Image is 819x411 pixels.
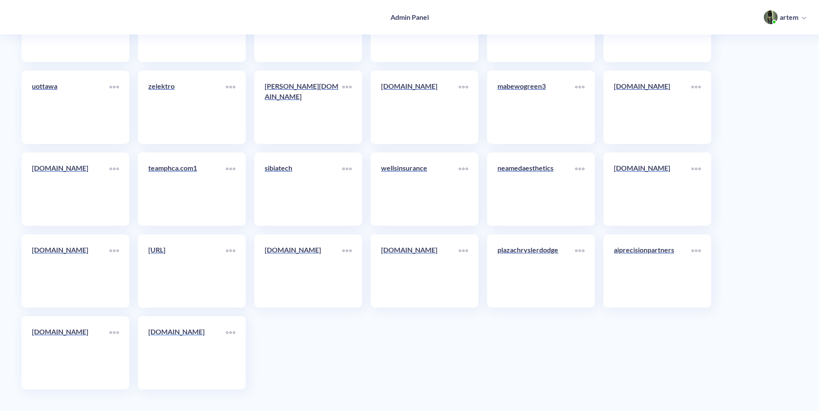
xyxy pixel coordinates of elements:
p: artem [780,12,798,22]
a: teamphca.com1 [148,163,226,215]
p: aiprecisionpartners [614,245,691,255]
p: [DOMAIN_NAME] [32,163,109,173]
a: [DOMAIN_NAME] [614,81,691,134]
p: teamphca.com1 [148,163,226,173]
p: [DOMAIN_NAME] [614,163,691,173]
p: neamedaesthetics [497,163,575,173]
a: uottawa [32,81,109,134]
a: [DOMAIN_NAME] [614,163,691,215]
a: plazachryslerdodge [497,245,575,297]
a: [PERSON_NAME][DOMAIN_NAME] [265,81,342,134]
p: mabewogreen3 [497,81,575,91]
a: [DOMAIN_NAME] [32,327,109,379]
p: sibiatech [265,163,342,173]
a: [DOMAIN_NAME] [32,163,109,215]
button: user photoartem [760,9,810,25]
p: [DOMAIN_NAME] [381,245,459,255]
a: [DOMAIN_NAME] [265,245,342,297]
a: neamedaesthetics [497,163,575,215]
p: [DOMAIN_NAME] [614,81,691,91]
p: [DOMAIN_NAME] [265,245,342,255]
img: user photo [764,10,778,24]
a: wellsinsurance [381,163,459,215]
a: zelektro [148,81,226,134]
p: [DOMAIN_NAME] [32,245,109,255]
a: [DOMAIN_NAME] [148,327,226,379]
p: [PERSON_NAME][DOMAIN_NAME] [265,81,342,102]
a: sibiatech [265,163,342,215]
p: [DOMAIN_NAME] [148,327,226,337]
a: [URL] [148,245,226,297]
p: wellsinsurance [381,163,459,173]
a: [DOMAIN_NAME] [381,245,459,297]
p: [DOMAIN_NAME] [381,81,459,91]
p: plazachryslerdodge [497,245,575,255]
p: [DOMAIN_NAME] [32,327,109,337]
p: uottawa [32,81,109,91]
a: [DOMAIN_NAME] [32,245,109,297]
h4: Admin Panel [391,13,429,21]
p: [URL] [148,245,226,255]
a: mabewogreen3 [497,81,575,134]
a: aiprecisionpartners [614,245,691,297]
p: zelektro [148,81,226,91]
a: [DOMAIN_NAME] [381,81,459,134]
